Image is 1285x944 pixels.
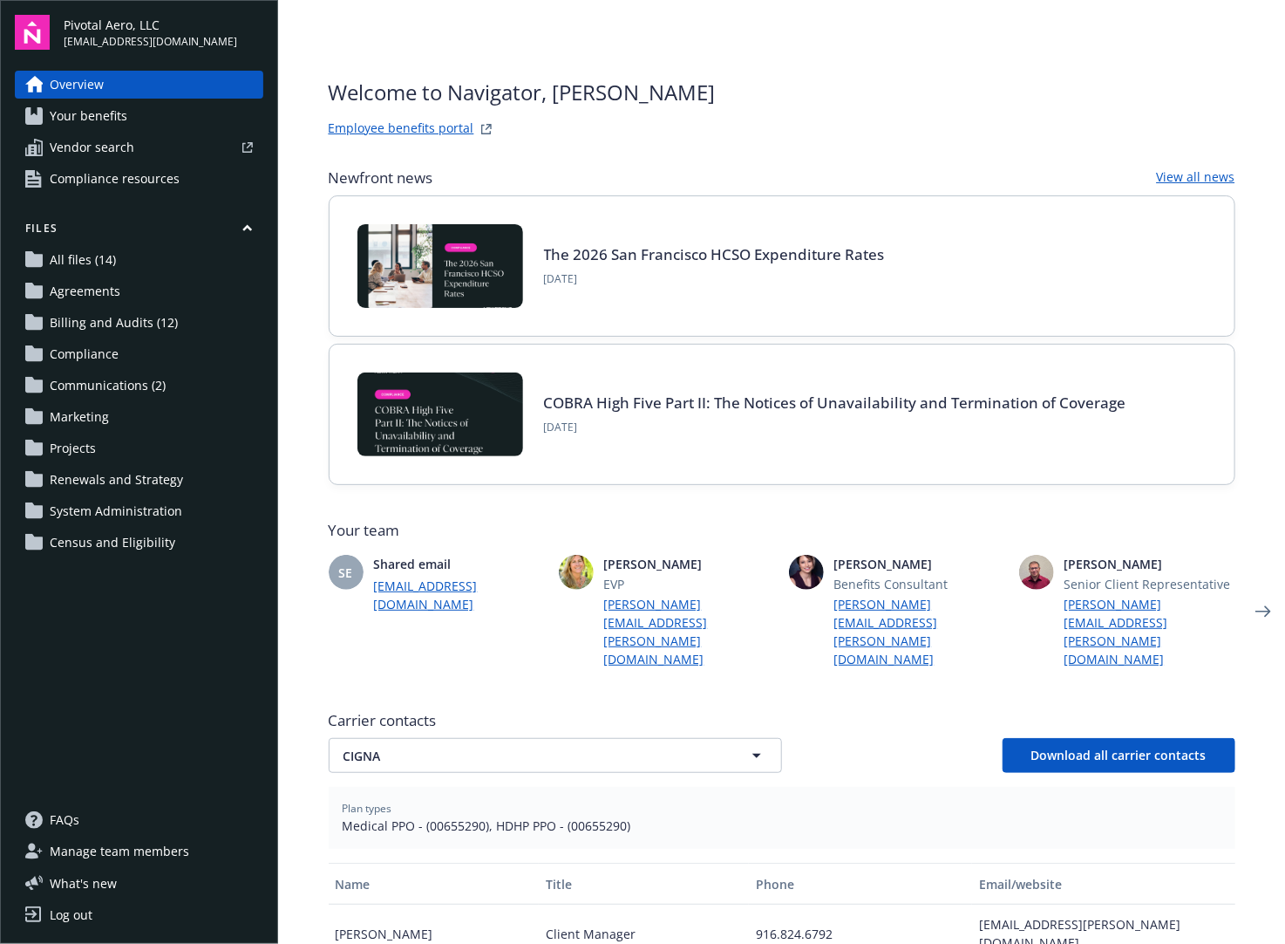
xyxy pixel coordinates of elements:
[50,133,134,161] span: Vendor search
[336,875,532,893] div: Name
[64,15,263,50] button: Pivotal Aero, LLC[EMAIL_ADDRESS][DOMAIN_NAME]
[329,168,433,188] span: Newfront news
[50,246,116,274] span: All files (14)
[15,277,263,305] a: Agreements
[834,555,1005,573] span: [PERSON_NAME]
[15,15,50,50] img: navigator-logo.svg
[15,221,263,243] button: Files
[50,529,175,557] span: Census and Eligibility
[50,497,182,525] span: System Administration
[50,434,96,462] span: Projects
[15,340,263,368] a: Compliance
[50,309,178,337] span: Billing and Audits (12)
[1003,738,1235,773] button: Download all carrier contacts
[50,340,119,368] span: Compliance
[329,77,716,108] span: Welcome to Navigator , [PERSON_NAME]
[756,875,965,893] div: Phone
[50,403,109,431] span: Marketing
[15,529,263,557] a: Census and Eligibility
[15,71,263,99] a: Overview
[343,747,706,765] span: CIGNA
[546,875,742,893] div: Title
[343,801,1221,817] span: Plan types
[1157,168,1235,188] a: View all news
[1019,555,1054,590] img: photo
[1031,747,1207,763] span: Download all carrier contacts
[544,393,1126,413] a: COBRA High Five Part II: The Notices of Unavailability and Termination of Coverage
[329,119,474,140] a: Employee benefits portal
[1064,575,1235,593] span: Senior Client Representative
[789,555,824,590] img: photo
[15,133,263,161] a: Vendor search
[329,738,782,773] button: CIGNA
[834,595,1005,668] a: [PERSON_NAME][EMAIL_ADDRESS][PERSON_NAME][DOMAIN_NAME]
[329,863,539,905] button: Name
[476,119,497,140] a: striveWebsite
[50,901,92,929] div: Log out
[329,710,1235,731] span: Carrier contacts
[15,165,263,193] a: Compliance resources
[979,875,1227,893] div: Email/website
[50,71,104,99] span: Overview
[15,403,263,431] a: Marketing
[749,863,972,905] button: Phone
[374,555,545,573] span: Shared email
[50,466,183,494] span: Renewals and Strategy
[539,863,749,905] button: Title
[50,372,166,400] span: Communications (2)
[1064,595,1235,668] a: [PERSON_NAME][EMAIL_ADDRESS][PERSON_NAME][DOMAIN_NAME]
[50,806,79,834] span: FAQs
[604,575,775,593] span: EVP
[374,577,545,613] a: [EMAIL_ADDRESS][DOMAIN_NAME]
[50,165,180,193] span: Compliance resources
[64,34,237,50] span: [EMAIL_ADDRESS][DOMAIN_NAME]
[343,817,1221,835] span: Medical PPO - (00655290), HDHP PPO - (00655290)
[1064,555,1235,573] span: [PERSON_NAME]
[15,102,263,130] a: Your benefits
[64,16,237,34] span: Pivotal Aero, LLC
[559,555,594,590] img: photo
[15,372,263,400] a: Communications (2)
[50,277,120,305] span: Agreements
[357,373,523,456] img: BLOG-Card Image - Compliance - COBRA High Five Pt 2 - 08-21-25.jpg
[15,246,263,274] a: All files (14)
[604,555,775,573] span: [PERSON_NAME]
[50,102,127,130] span: Your benefits
[1249,598,1277,626] a: Next
[50,838,189,865] span: Manage team members
[339,564,353,582] span: SE
[50,874,117,893] span: What ' s new
[15,838,263,865] a: Manage team members
[972,863,1234,905] button: Email/website
[15,497,263,525] a: System Administration
[544,420,1126,435] span: [DATE]
[15,874,145,893] button: What's new
[15,806,263,834] a: FAQs
[604,595,775,668] a: [PERSON_NAME][EMAIL_ADDRESS][PERSON_NAME][DOMAIN_NAME]
[329,520,1235,541] span: Your team
[544,271,885,287] span: [DATE]
[15,434,263,462] a: Projects
[15,466,263,494] a: Renewals and Strategy
[834,575,1005,593] span: Benefits Consultant
[15,309,263,337] a: Billing and Audits (12)
[357,224,523,308] img: BLOG+Card Image - Compliance - 2026 SF HCSO Expenditure Rates - 08-26-25.jpg
[544,244,885,264] a: The 2026 San Francisco HCSO Expenditure Rates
